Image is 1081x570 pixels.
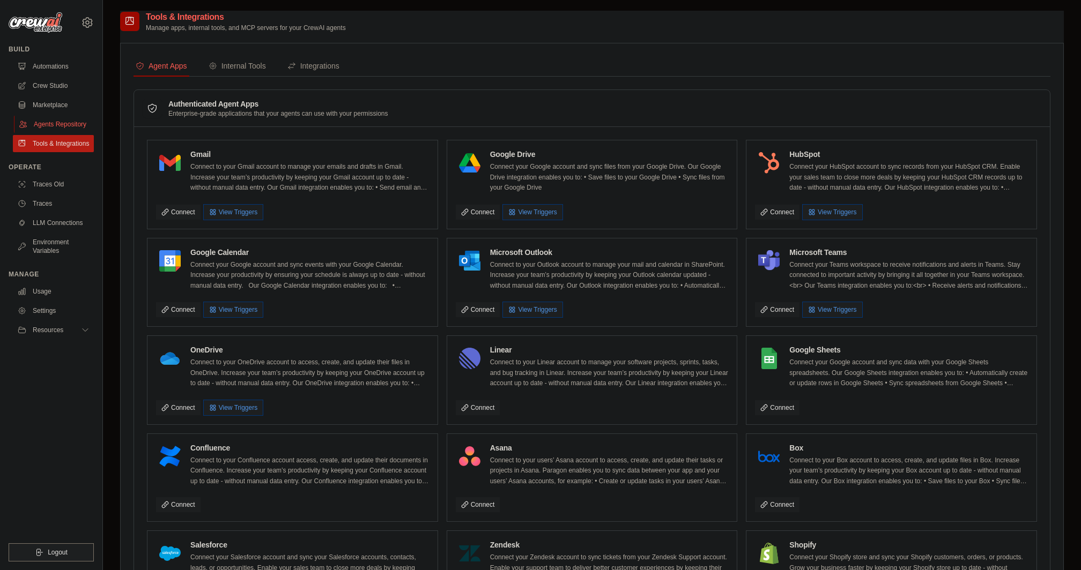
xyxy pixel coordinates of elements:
[789,247,1028,258] h4: Microsoft Teams
[490,260,729,291] p: Connect to your Outlook account to manage your mail and calendar in SharePoint. Increase your tea...
[13,77,94,94] a: Crew Studio
[758,250,780,272] img: Microsoft Teams Logo
[9,543,94,561] button: Logout
[287,61,339,71] div: Integrations
[13,195,94,212] a: Traces
[9,270,94,279] div: Manage
[758,348,780,369] img: Google Sheets Logo
[156,497,201,512] a: Connect
[9,45,94,54] div: Build
[459,446,480,467] img: Asana Logo
[203,400,263,416] button: View Triggers
[755,497,799,512] a: Connect
[13,96,94,114] a: Marketplace
[203,204,263,220] button: View Triggers
[490,247,729,258] h4: Microsoft Outlook
[758,152,780,174] img: HubSpot Logo
[13,214,94,231] a: LLM Connections
[14,116,95,133] a: Agents Repository
[33,326,63,334] span: Resources
[13,302,94,319] a: Settings
[190,455,429,487] p: Connect to your Confluence account access, create, and update their documents in Confluence. Incr...
[48,548,68,557] span: Logout
[206,56,268,77] button: Internal Tools
[156,400,201,415] a: Connect
[502,204,562,220] button: View Triggers
[755,302,799,317] a: Connect
[789,162,1028,193] p: Connect your HubSpot account to sync records from your HubSpot CRM. Enable your sales team to clo...
[190,442,429,453] h4: Confluence
[789,442,1028,453] h4: Box
[789,149,1028,160] h4: HubSpot
[13,135,94,152] a: Tools & Integrations
[490,442,729,453] h4: Asana
[159,446,181,467] img: Confluence Logo
[209,61,266,71] div: Internal Tools
[190,149,429,160] h4: Gmail
[168,99,388,109] h3: Authenticated Agent Apps
[755,205,799,220] a: Connect
[456,302,500,317] a: Connect
[146,11,346,24] h2: Tools & Integrations
[802,302,862,318] button: View Triggers
[456,497,500,512] a: Connect
[13,58,94,75] a: Automations
[789,357,1028,389] p: Connect your Google account and sync data with your Google Sheets spreadsheets. Our Google Sheets...
[789,260,1028,291] p: Connect your Teams workspace to receive notifications and alerts in Teams. Stay connected to impo...
[159,543,181,564] img: Salesforce Logo
[134,56,189,77] button: Agent Apps
[755,400,799,415] a: Connect
[190,247,429,258] h4: Google Calendar
[490,344,729,355] h4: Linear
[9,163,94,171] div: Operate
[456,205,500,220] a: Connect
[758,446,780,467] img: Box Logo
[156,205,201,220] a: Connect
[459,543,480,564] img: Zendesk Logo
[190,344,429,355] h4: OneDrive
[459,348,480,369] img: Linear Logo
[190,162,429,193] p: Connect to your Gmail account to manage your emails and drafts in Gmail. Increase your team’s pro...
[490,455,729,487] p: Connect to your users’ Asana account to access, create, and update their tasks or projects in Asa...
[285,56,342,77] button: Integrations
[159,250,181,272] img: Google Calendar Logo
[159,152,181,174] img: Gmail Logo
[190,539,429,550] h4: Salesforce
[136,61,187,71] div: Agent Apps
[13,234,94,259] a: Environment Variables
[758,543,780,564] img: Shopify Logo
[13,176,94,193] a: Traces Old
[802,204,862,220] button: View Triggers
[490,539,729,550] h4: Zendesk
[490,149,729,160] h4: Google Drive
[203,302,263,318] button: View Triggers
[13,283,94,300] a: Usage
[502,302,562,318] button: View Triggers
[459,152,480,174] img: Google Drive Logo
[159,348,181,369] img: OneDrive Logo
[789,344,1028,355] h4: Google Sheets
[168,109,388,118] p: Enterprise-grade applications that your agents can use with your permissions
[190,357,429,389] p: Connect to your OneDrive account to access, create, and update their files in OneDrive. Increase ...
[190,260,429,291] p: Connect your Google account and sync events with your Google Calendar. Increase your productivity...
[789,539,1028,550] h4: Shopify
[456,400,500,415] a: Connect
[9,12,62,33] img: Logo
[146,24,346,32] p: Manage apps, internal tools, and MCP servers for your CrewAI agents
[13,321,94,339] button: Resources
[156,302,201,317] a: Connect
[490,357,729,389] p: Connect to your Linear account to manage your software projects, sprints, tasks, and bug tracking...
[490,162,729,193] p: Connect your Google account and sync files from your Google Drive. Our Google Drive integration e...
[459,250,480,272] img: Microsoft Outlook Logo
[789,455,1028,487] p: Connect to your Box account to access, create, and update files in Box. Increase your team’s prod...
